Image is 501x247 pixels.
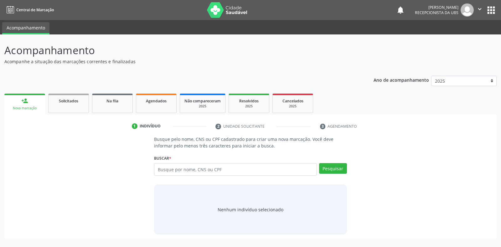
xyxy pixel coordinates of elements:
[486,5,497,16] button: apps
[106,98,118,104] span: Na fila
[184,98,221,104] span: Não compareceram
[2,22,49,34] a: Acompanhamento
[21,97,28,104] div: person_add
[9,106,41,111] div: Nova marcação
[277,104,308,109] div: 2025
[154,136,347,149] p: Busque pelo nome, CNS ou CPF cadastrado para criar uma nova marcação. Você deve informar pelo men...
[4,58,349,65] p: Acompanhe a situação das marcações correntes e finalizadas
[239,98,259,104] span: Resolvidos
[415,10,458,15] span: Recepcionista da UBS
[461,3,474,17] img: img
[233,104,265,109] div: 2025
[374,76,429,84] p: Ano de acompanhamento
[184,104,221,109] div: 2025
[282,98,303,104] span: Cancelados
[476,6,483,13] i: 
[218,206,283,213] div: Nenhum indivíduo selecionado
[132,123,137,129] div: 1
[474,3,486,17] button: 
[154,153,171,163] label: Buscar
[16,7,54,13] span: Central de Marcação
[415,5,458,10] div: [PERSON_NAME]
[4,43,349,58] p: Acompanhamento
[140,123,161,129] div: Indivíduo
[59,98,78,104] span: Solicitados
[146,98,167,104] span: Agendados
[4,5,54,15] a: Central de Marcação
[319,163,347,174] button: Pesquisar
[154,163,317,176] input: Busque por nome, CNS ou CPF
[396,6,405,14] button: notifications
